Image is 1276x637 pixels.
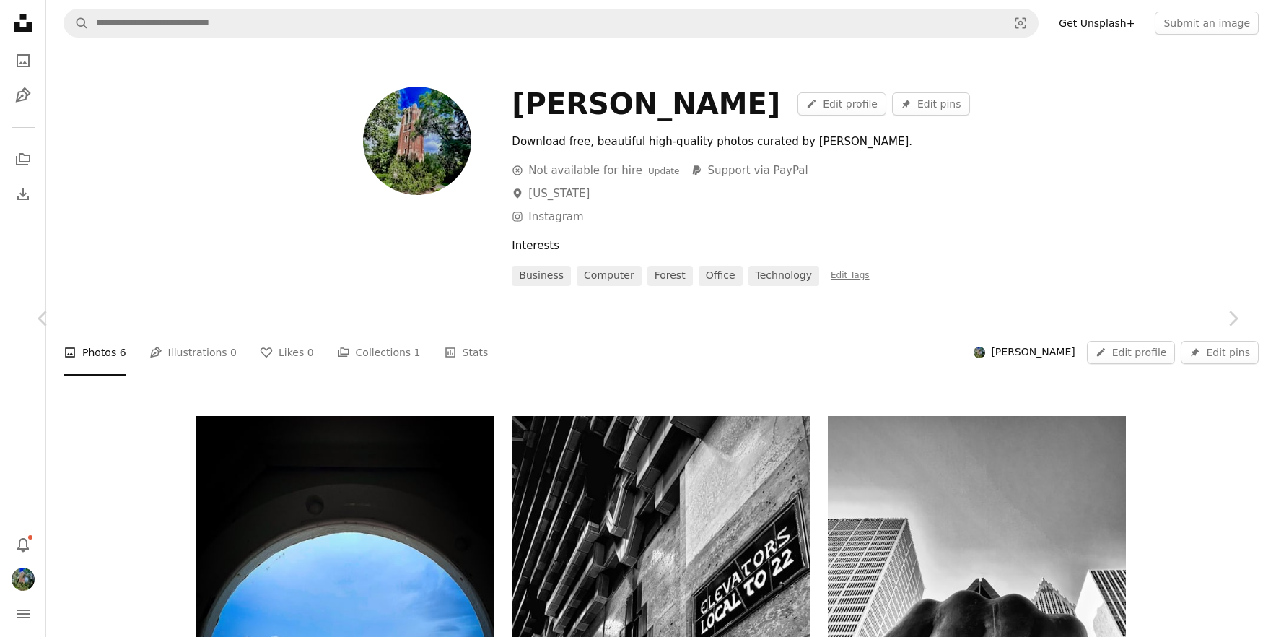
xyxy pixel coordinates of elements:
a: Instagram [512,210,583,223]
div: [PERSON_NAME] [512,87,780,121]
form: Find visuals sitewide [64,9,1039,38]
button: Search Unsplash [64,9,89,37]
a: Illustrations 0 [149,329,237,376]
img: Avatar of user daniel mares [363,87,471,195]
button: Menu [9,599,38,628]
a: technology [748,266,819,286]
a: [US_STATE] [512,187,590,200]
button: Profile [9,565,38,594]
img: Avatar of user daniel mares [12,568,35,591]
a: computer [577,266,642,286]
a: Update [648,166,679,176]
div: Not available for hire [512,162,679,179]
div: Download free, beautiful high-quality photos curated by [PERSON_NAME]. [512,133,941,150]
a: Next [1189,249,1276,388]
button: Notifications [9,530,38,559]
span: 0 [307,344,314,360]
a: Illustrations [9,81,38,110]
a: Download History [9,180,38,209]
button: Submit an image [1155,12,1259,35]
span: Edit Tags [831,270,870,280]
button: Edit pins [1181,341,1259,364]
a: Photos [9,46,38,75]
span: [PERSON_NAME] [991,345,1075,360]
a: Support via PayPal [691,162,808,179]
div: Interests [512,237,1126,254]
img: Avatar of user daniel mares [974,347,985,358]
a: Stats [444,329,489,376]
a: forest [647,266,693,286]
button: Visual search [1003,9,1038,37]
a: business [512,266,571,286]
a: Get Unsplash+ [1050,12,1143,35]
span: 1 [414,344,421,360]
a: Likes 0 [260,329,314,376]
a: office [699,266,743,286]
a: Collections 1 [337,329,421,376]
span: 0 [230,344,237,360]
a: Edit Tags [831,270,870,282]
a: Edit profile [797,92,886,116]
a: Collections [9,145,38,174]
a: Edit profile [1087,341,1176,364]
button: Edit pins [892,92,970,116]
